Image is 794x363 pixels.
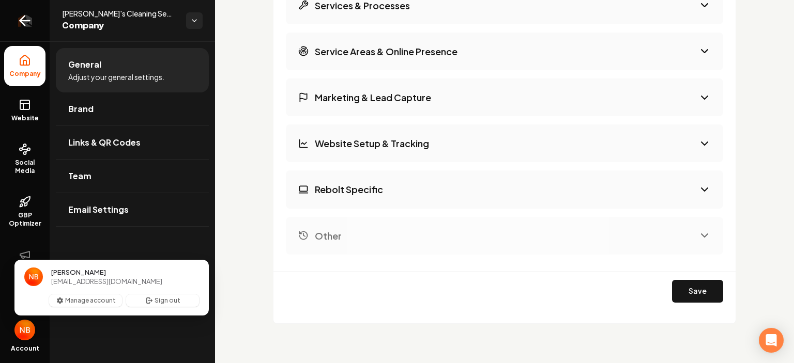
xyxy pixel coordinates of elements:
span: Links & QR Codes [68,136,141,149]
h3: Other [315,229,342,242]
span: Company [5,70,45,78]
span: Adjust your general settings. [68,72,164,82]
span: Brand [68,103,94,115]
span: Account [11,344,39,353]
button: Save [672,280,723,303]
button: Sign out [126,294,199,307]
span: GBP Optimizer [4,211,45,228]
span: Website [7,114,43,122]
img: Neal Balotskiy [14,320,35,340]
h3: Marketing & Lead Capture [315,91,431,104]
span: Company [62,19,178,33]
span: Social Media [4,159,45,175]
span: Email Settings [68,203,129,216]
span: [PERSON_NAME]'s Cleaning Services [62,8,178,19]
div: User button popover [14,260,209,315]
span: General [68,58,101,71]
img: Neal Balotskiy [24,267,43,286]
span: [EMAIL_ADDRESS][DOMAIN_NAME] [51,277,162,286]
h3: Service Areas & Online Presence [315,45,457,58]
span: Team [68,170,91,182]
div: Open Intercom Messenger [759,328,784,353]
h3: Website Setup & Tracking [315,137,429,150]
button: Manage account [49,294,122,307]
span: [PERSON_NAME] [51,267,106,277]
button: Close user button [14,320,35,340]
h3: Rebolt Specific [315,183,383,196]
